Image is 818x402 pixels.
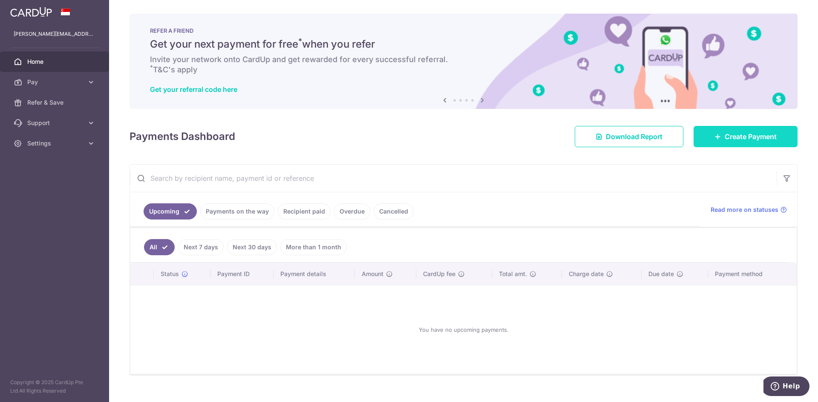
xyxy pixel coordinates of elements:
[130,129,235,144] h4: Payments Dashboard
[161,270,179,278] span: Status
[280,239,347,255] a: More than 1 month
[200,203,274,220] a: Payments on the way
[606,131,662,142] span: Download Report
[499,270,527,278] span: Total amt.
[274,263,355,285] th: Payment details
[144,203,197,220] a: Upcoming
[27,57,84,66] span: Home
[130,14,798,109] img: RAF banner
[27,139,84,148] span: Settings
[210,263,274,285] th: Payment ID
[374,203,414,220] a: Cancelled
[150,54,777,75] h6: Invite your network onto CardUp and get rewarded for every successful referral. T&C's apply
[27,119,84,127] span: Support
[27,98,84,107] span: Refer & Save
[569,270,604,278] span: Charge date
[150,27,777,34] p: REFER A FRIEND
[711,205,778,214] span: Read more on statuses
[130,165,777,192] input: Search by recipient name, payment id or reference
[708,263,797,285] th: Payment method
[725,131,777,142] span: Create Payment
[334,203,370,220] a: Overdue
[278,203,331,220] a: Recipient paid
[10,7,52,17] img: CardUp
[227,239,277,255] a: Next 30 days
[14,30,95,38] p: [PERSON_NAME][EMAIL_ADDRESS][DOMAIN_NAME]
[150,37,777,51] h5: Get your next payment for free when you refer
[362,270,383,278] span: Amount
[144,239,175,255] a: All
[648,270,674,278] span: Due date
[575,126,683,147] a: Download Report
[763,376,809,398] iframe: Opens a widget where you can find more information
[694,126,798,147] a: Create Payment
[150,85,237,94] a: Get your referral code here
[141,292,786,367] div: You have no upcoming payments.
[178,239,224,255] a: Next 7 days
[423,270,455,278] span: CardUp fee
[711,205,787,214] a: Read more on statuses
[27,78,84,86] span: Pay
